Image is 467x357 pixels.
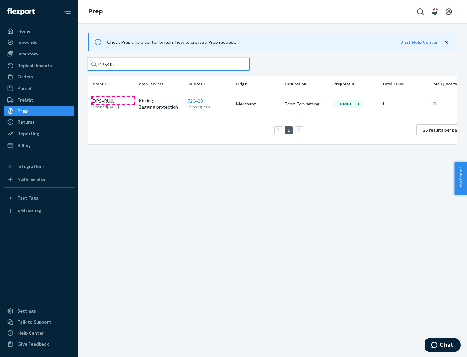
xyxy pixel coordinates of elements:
p: DP54RUJL [93,98,119,104]
div: Fast Tags [18,195,38,201]
th: Prep Status [331,76,379,92]
div: Replenishments [18,62,52,69]
div: Talk to Support [18,319,51,325]
button: Talk to Support [4,317,74,327]
div: Help Center [18,330,44,336]
a: Parcel [4,83,74,93]
div: Home [18,28,30,34]
a: Returns [4,117,74,127]
a: Freight [4,95,74,105]
div: Add Fast Tag [18,208,41,214]
th: Prep Services [136,76,185,92]
p: Kitting [139,97,182,104]
a: Reporting [4,129,74,139]
a: Prep [88,8,103,15]
div: Inbounds [18,39,37,45]
th: Destination [282,76,331,92]
button: Give Feedback [4,339,74,349]
a: Help Center [4,328,74,338]
div: Returns [18,119,35,125]
div: Parcel [18,85,31,92]
a: Settings [4,306,74,316]
input: Search prep jobs [88,58,250,71]
button: close [443,39,449,46]
p: Created [DATE] [93,104,119,110]
a: Add Integration [4,174,74,185]
a: Replenishments [4,60,74,71]
div: Give Feedback [18,341,49,347]
p: 1 [382,101,425,107]
iframe: Opens a widget where you can chat to one of our agents [425,338,461,354]
th: Source ID [185,76,233,92]
div: Reporting [18,130,39,137]
span: 25 results per page [423,127,462,133]
div: Billing [18,142,31,149]
a: Page 1 is your current page [286,127,291,133]
ol: breadcrumbs [83,2,108,21]
a: Home [4,26,74,36]
img: Flexport logo [7,8,35,15]
p: Merchant [236,101,280,107]
a: Prep [4,106,74,116]
button: Visit Help Center [400,39,438,45]
button: Close Navigation [61,5,74,18]
th: Origin [233,76,282,92]
div: Integrations [18,163,45,170]
div: Freight [18,97,33,103]
p: Ecom Forwarding [285,101,328,107]
div: Settings [18,308,36,314]
a: 720428 [187,98,203,104]
p: Bagging protection [139,104,182,110]
a: Inbounds [4,37,74,47]
a: Inventory [4,49,74,59]
a: Billing [4,140,74,151]
div: Prep [18,108,28,114]
th: Total Dskus [379,76,428,92]
div: Orders [18,73,33,80]
button: Open notifications [428,5,441,18]
p: Shipping Plan [187,104,231,110]
th: Prep ID [88,76,136,92]
div: Inventory [18,51,38,57]
button: Open Search Box [414,5,427,18]
span: Check Prep's help center to learn how to create a Prep request. [107,39,236,45]
button: Help Center [454,162,467,195]
button: Open account menu [442,5,455,18]
a: Add Fast Tag [4,206,74,216]
a: Orders [4,71,74,82]
button: Integrations [4,161,74,172]
button: Fast Tags [4,193,74,203]
div: Add Integration [18,177,46,182]
div: Complete [333,100,364,108]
